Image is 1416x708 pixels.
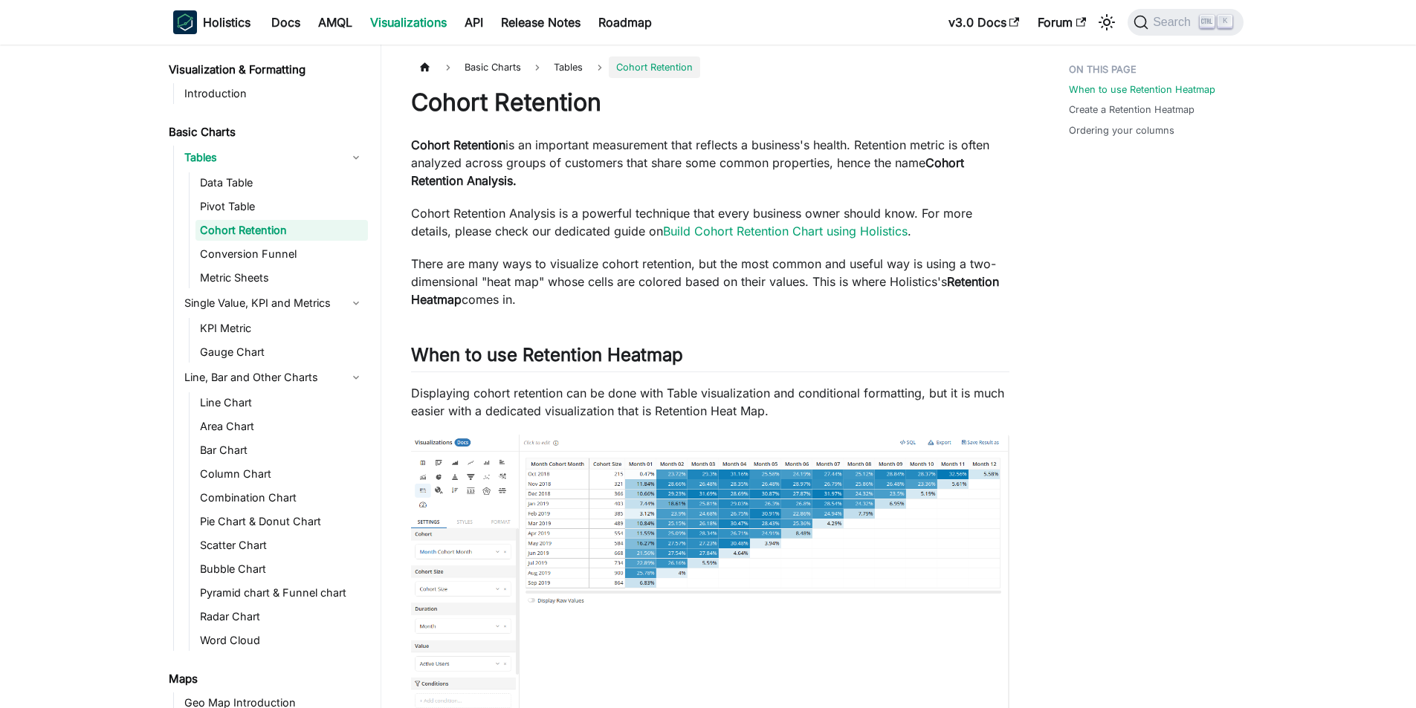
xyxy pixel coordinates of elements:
a: Line, Bar and Other Charts [180,366,368,389]
a: Visualizations [361,10,456,34]
img: Holistics [173,10,197,34]
a: Line Chart [195,392,368,413]
span: Search [1148,16,1200,29]
a: Pie Chart & Donut Chart [195,511,368,532]
button: Switch between dark and light mode (currently light mode) [1095,10,1119,34]
a: Pyramid chart & Funnel chart [195,582,368,603]
button: Search (Ctrl+K) [1128,9,1243,36]
nav: Docs sidebar [158,45,381,708]
kbd: K [1218,15,1232,28]
h2: When to use Retention Heatmap [411,344,1009,372]
a: Radar Chart [195,606,368,627]
a: Conversion Funnel [195,244,368,264]
a: v3.0 Docs [940,10,1029,34]
span: Tables [546,56,590,78]
nav: Breadcrumbs [411,56,1009,78]
a: Pivot Table [195,196,368,217]
a: AMQL [309,10,361,34]
a: When to use Retention Heatmap [1069,82,1215,97]
a: Docs [262,10,309,34]
a: Bar Chart [195,440,368,461]
a: Visualization & Formatting [164,59,368,80]
a: Column Chart [195,464,368,484]
a: KPI Metric [195,318,368,339]
a: Maps [164,669,368,689]
a: Area Chart [195,416,368,437]
a: Ordering your columns [1069,123,1174,137]
a: Release Notes [492,10,589,34]
p: Cohort Retention Analysis is a powerful technique that every business owner should know. For more... [411,204,1009,240]
a: Forum [1029,10,1095,34]
a: Roadmap [589,10,661,34]
b: Holistics [203,13,250,31]
a: Scatter Chart [195,535,368,556]
a: Cohort Retention [195,220,368,241]
a: Bubble Chart [195,559,368,579]
span: Basic Charts [457,56,528,78]
p: is an important measurement that reflects a business's health. Retention metric is often analyzed... [411,136,1009,189]
a: API [456,10,492,34]
a: Build Cohort Retention Chart using Holistics [663,224,908,238]
a: Tables [180,146,368,169]
a: HolisticsHolistics [173,10,250,34]
h1: Cohort Retention [411,88,1009,117]
a: Combination Chart [195,487,368,508]
span: Cohort Retention [609,56,700,78]
a: Metric Sheets [195,267,368,288]
a: Single Value, KPI and Metrics [180,291,368,315]
a: Word Cloud [195,630,368,651]
p: There are many ways to visualize cohort retention, but the most common and useful way is using a ... [411,255,1009,308]
strong: Cohort Retention [411,137,505,152]
a: Gauge Chart [195,342,368,363]
strong: Cohort Retention Analysis. [411,155,964,188]
a: Create a Retention Heatmap [1069,103,1194,117]
p: Displaying cohort retention can be done with Table visualization and conditional formatting, but ... [411,384,1009,420]
a: Data Table [195,172,368,193]
a: Introduction [180,83,368,104]
a: Home page [411,56,439,78]
a: Basic Charts [164,122,368,143]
